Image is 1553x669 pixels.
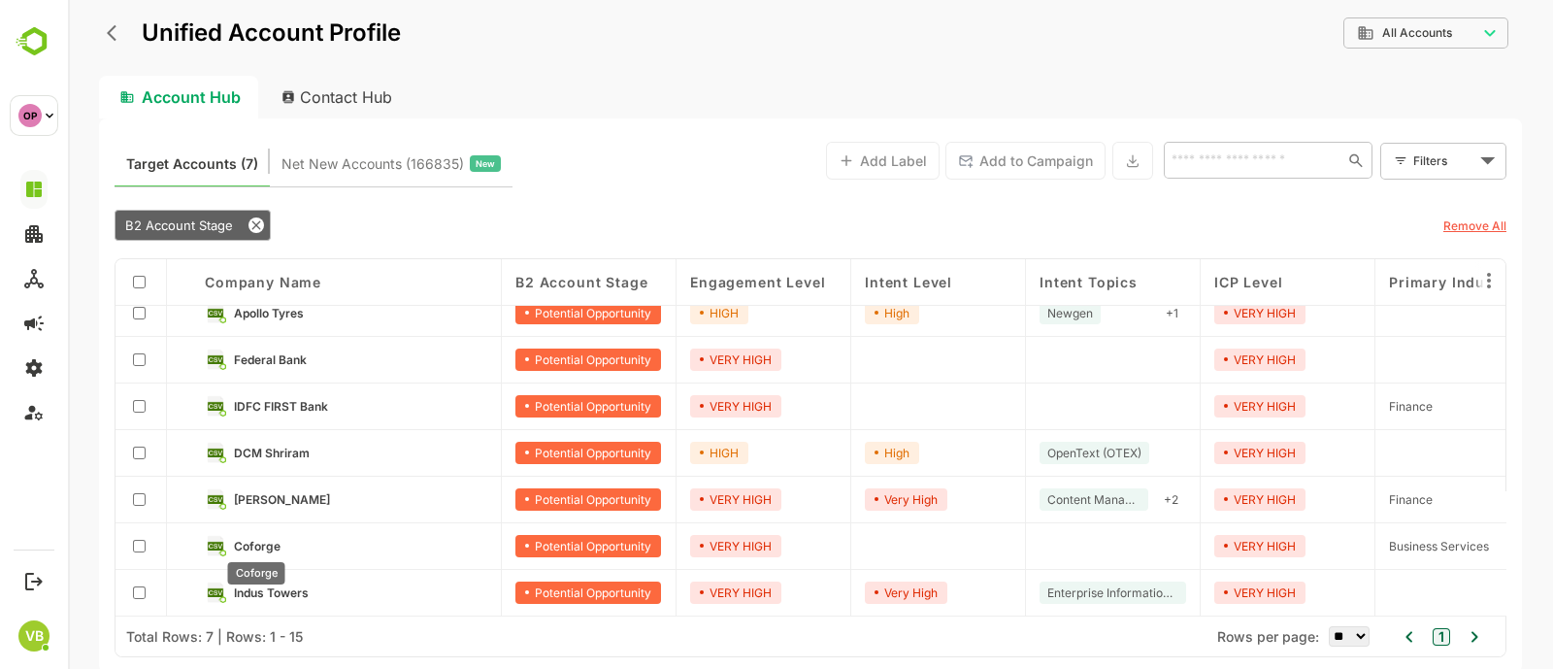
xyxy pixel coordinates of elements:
[979,446,1074,460] span: OpenText (OTEX)
[166,399,260,414] span: IDFC FIRST Bank
[447,349,593,371] div: Potential Opportunity
[166,585,241,600] span: Indus Towers
[1321,274,1446,290] span: Primary Industry
[1375,218,1438,233] u: Remove All
[1314,26,1384,40] span: All Accounts
[1321,399,1365,414] span: Finance
[74,21,333,45] p: Unified Account Profile
[1146,488,1238,511] div: VERY HIGH
[622,442,680,464] div: HIGH
[979,585,1110,600] span: Enterprise Information Integration / Metadata Management
[1088,488,1118,511] div: + 2
[166,306,236,320] span: Apollo Tyres
[57,217,165,233] span: B2 Account Stage
[622,274,757,290] span: Engagement Level
[1321,492,1365,507] span: Finance
[979,306,1025,320] span: Newgen
[447,395,593,418] div: Potential Opportunity
[34,18,63,48] button: back
[1146,442,1238,464] div: VERY HIGH
[622,535,713,557] div: VERY HIGH
[1149,628,1251,645] span: Rows per page:
[160,562,217,585] div: Coforge
[758,142,872,180] button: Add Label
[447,535,593,557] div: Potential Opportunity
[1146,274,1215,290] span: ICP Level
[20,568,47,594] button: Logout
[877,142,1038,180] button: Add to Campaign
[18,104,42,127] div: OP
[447,582,593,604] div: Potential Opportunity
[622,582,713,604] div: VERY HIGH
[1146,395,1238,418] div: VERY HIGH
[10,23,59,60] img: BambooboxLogoMark.f1c84d78b4c51b1a7b5f700c9845e183.svg
[166,539,213,553] span: Coforge
[408,151,427,177] span: New
[797,302,851,324] div: High
[797,274,884,290] span: Intent Level
[622,395,713,418] div: VERY HIGH
[447,442,593,464] div: Potential Opportunity
[1321,539,1421,553] span: Business Services
[1146,302,1238,324] div: VERY HIGH
[58,628,235,645] div: Total Rows: 7 | Rows: 1 - 15
[1365,628,1382,646] button: 1
[797,442,851,464] div: High
[979,492,1073,507] span: Content Management
[214,151,433,177] div: Newly surfaced ICP-fit accounts from Intent, Website, LinkedIn, and other engagement signals.
[1146,582,1238,604] div: VERY HIGH
[972,274,1070,290] span: Intent Topics
[198,76,342,118] div: Contact Hub
[31,76,190,118] div: Account Hub
[622,349,713,371] div: VERY HIGH
[18,620,50,652] div: VB
[1044,142,1085,180] button: Export the selected data as CSV
[166,352,239,367] span: Federal Bank
[1146,535,1238,557] div: VERY HIGH
[1275,15,1440,52] div: All Accounts
[447,274,579,290] span: B2 Account Stage
[797,488,879,511] div: Very High
[47,210,203,241] div: B2 Account Stage
[622,302,680,324] div: HIGH
[1090,302,1118,324] div: + 1
[137,274,253,290] span: Company name
[447,302,593,324] div: Potential Opportunity
[214,151,396,177] span: Net New Accounts ( 166835 )
[1289,24,1409,42] div: All Accounts
[166,446,242,460] span: DCM Shriram
[447,488,593,511] div: Potential Opportunity
[1345,151,1407,171] div: Filters
[1343,140,1438,181] div: Filters
[166,492,262,507] span: Bajaj Finserv
[622,488,713,511] div: VERY HIGH
[58,151,190,177] span: Known accounts you’ve identified to target - imported from CRM, Offline upload, or promoted from ...
[1146,349,1238,371] div: VERY HIGH
[797,582,879,604] div: Very High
